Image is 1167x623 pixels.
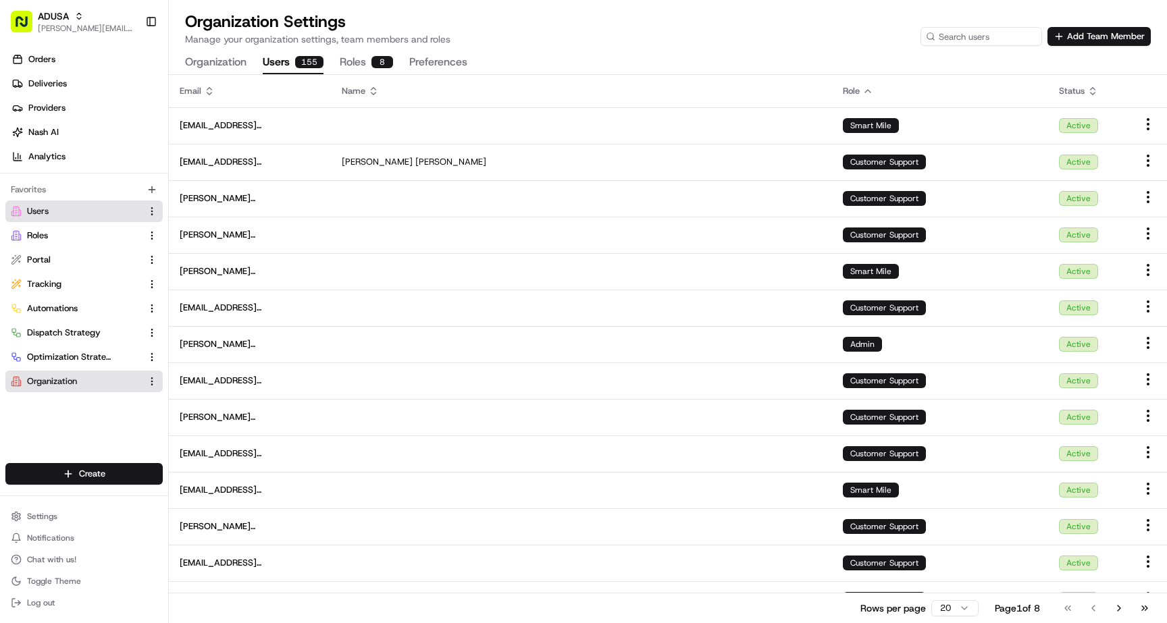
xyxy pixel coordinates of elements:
[27,511,57,522] span: Settings
[995,601,1040,615] div: Page 1 of 8
[415,156,486,168] span: [PERSON_NAME]
[371,56,393,68] div: 8
[27,302,78,315] span: Automations
[1059,227,1098,242] div: Active
[180,156,320,168] span: [EMAIL_ADDRESS][DOMAIN_NAME]
[843,556,926,570] div: Customer Support
[27,375,77,387] span: Organization
[5,322,163,344] button: Dispatch Strategy
[180,119,320,132] span: [EMAIL_ADDRESS][DOMAIN_NAME]
[843,519,926,534] div: Customer Support
[843,300,926,315] div: Customer Support
[79,468,105,480] span: Create
[5,97,168,119] a: Providers
[843,592,926,607] div: Customer Support
[28,102,66,114] span: Providers
[843,191,926,206] div: Customer Support
[180,557,320,569] span: [EMAIL_ADDRESS][DOMAIN_NAME]
[5,73,168,94] a: Deliveries
[5,507,163,526] button: Settings
[180,192,320,205] span: [PERSON_NAME][EMAIL_ADDRESS][PERSON_NAME][DOMAIN_NAME]
[27,278,61,290] span: Tracking
[185,51,247,74] button: Organization
[180,338,320,350] span: [PERSON_NAME][EMAIL_ADDRESS][PERSON_NAME][PERSON_NAME][DOMAIN_NAME]
[28,126,59,138] span: Nash AI
[38,9,69,23] button: ADUSA
[11,351,141,363] a: Optimization Strategy
[180,229,320,241] span: [PERSON_NAME][EMAIL_ADDRESS][PERSON_NAME][DOMAIN_NAME]
[11,327,141,339] a: Dispatch Strategy
[185,11,450,32] h1: Organization Settings
[920,27,1042,46] input: Search users
[1059,337,1098,352] div: Active
[5,529,163,547] button: Notifications
[5,49,168,70] a: Orders
[843,155,926,169] div: Customer Support
[409,51,467,74] button: Preferences
[180,520,320,533] span: [PERSON_NAME][EMAIL_ADDRESS][PERSON_NAME][DOMAIN_NAME]
[5,593,163,612] button: Log out
[180,484,320,496] span: [EMAIL_ADDRESS][DOMAIN_NAME]
[180,448,320,460] span: [EMAIL_ADDRESS][DOMAIN_NAME]
[1059,264,1098,279] div: Active
[11,375,141,387] a: Organization
[27,229,48,242] span: Roles
[5,371,163,392] button: Organization
[860,601,926,615] p: Rows per page
[1059,410,1098,425] div: Active
[843,85,1037,97] div: Role
[843,373,926,388] div: Customer Support
[5,273,163,295] button: Tracking
[843,483,899,497] div: Smart Mile
[27,554,76,565] span: Chat with us!
[180,85,320,97] div: Email
[1059,300,1098,315] div: Active
[38,23,134,34] span: [PERSON_NAME][EMAIL_ADDRESS][DOMAIN_NAME]
[27,205,49,217] span: Users
[1059,483,1098,497] div: Active
[27,327,101,339] span: Dispatch Strategy
[27,576,81,587] span: Toggle Theme
[95,74,163,84] a: Powered byPylon
[5,298,163,319] button: Automations
[27,254,51,266] span: Portal
[5,346,163,368] button: Optimization Strategy
[1059,556,1098,570] div: Active
[5,225,163,246] button: Roles
[28,78,67,90] span: Deliveries
[11,205,141,217] a: Users
[11,302,141,315] a: Automations
[11,229,141,242] a: Roles
[1059,155,1098,169] div: Active
[180,375,320,387] span: [EMAIL_ADDRESS][DOMAIN_NAME]
[295,56,323,68] div: 155
[843,446,926,461] div: Customer Support
[11,278,141,290] a: Tracking
[1059,373,1098,388] div: Active
[27,351,112,363] span: Optimization Strategy
[5,249,163,271] button: Portal
[843,118,899,133] div: Smart Mile
[180,411,320,423] span: [PERSON_NAME][EMAIL_ADDRESS][PERSON_NAME][DOMAIN_NAME]
[11,254,141,266] a: Portal
[843,410,926,425] div: Customer Support
[5,146,168,167] a: Analytics
[5,5,140,38] button: ADUSA[PERSON_NAME][EMAIL_ADDRESS][DOMAIN_NAME]
[5,121,168,143] a: Nash AI
[1059,191,1098,206] div: Active
[5,200,163,222] button: Users
[27,597,55,608] span: Log out
[1047,27,1151,46] button: Add Team Member
[263,51,323,74] button: Users
[1059,592,1098,607] div: Active
[843,227,926,242] div: Customer Support
[185,32,450,46] p: Manage your organization settings, team members and roles
[180,302,320,314] span: [EMAIL_ADDRESS][PERSON_NAME][DOMAIN_NAME]
[342,156,413,168] span: [PERSON_NAME]
[843,337,882,352] div: Admin
[340,51,393,74] button: Roles
[342,85,821,97] div: Name
[1059,446,1098,461] div: Active
[843,264,899,279] div: Smart Mile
